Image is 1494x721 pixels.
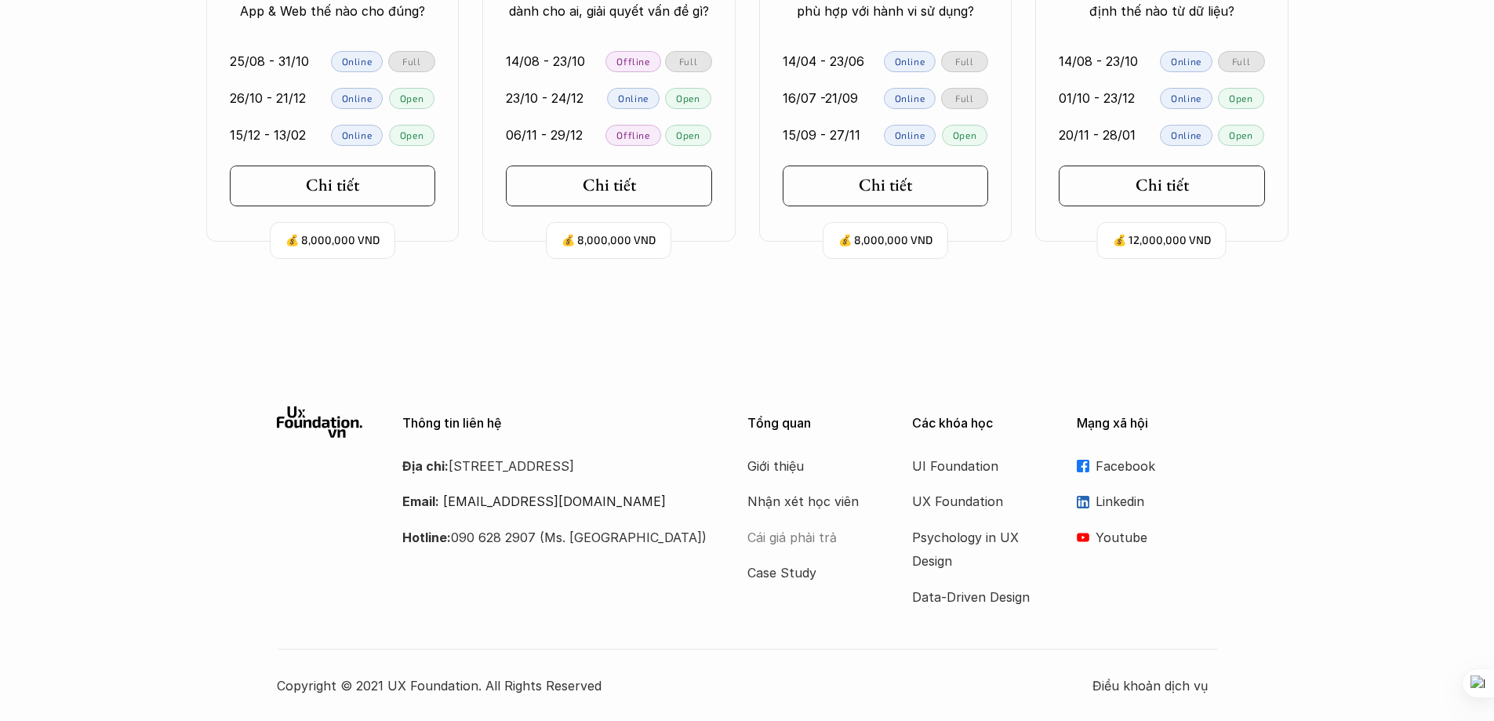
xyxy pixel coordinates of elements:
a: Điều khoản dịch vụ [1092,674,1218,697]
strong: Hotline: [402,530,451,545]
p: Open [676,93,700,104]
p: Online [895,93,925,104]
a: [EMAIL_ADDRESS][DOMAIN_NAME] [443,493,666,509]
p: 25/08 - 31/10 [230,49,309,73]
p: 14/08 - 23/10 [1059,49,1138,73]
p: Online [342,93,373,104]
p: 14/08 - 23/10 [506,49,585,73]
p: 26/10 - 21/12 [230,86,306,110]
p: Open [1229,129,1252,140]
a: UI Foundation [912,454,1038,478]
p: 💰 12,000,000 VND [1113,230,1211,251]
p: 15/12 - 13/02 [230,123,306,147]
p: Youtube [1096,526,1218,549]
a: Chi tiết [783,166,989,206]
p: Online [1171,56,1201,67]
p: 20/11 - 28/01 [1059,123,1136,147]
p: Full [955,56,973,67]
a: Chi tiết [1059,166,1265,206]
a: Linkedin [1077,490,1218,513]
p: Full [1232,56,1250,67]
p: Offline [616,56,649,67]
a: Cái giá phải trả [747,526,873,549]
p: Copyright © 2021 UX Foundation. All Rights Reserved [277,674,1092,697]
p: Online [895,56,925,67]
p: Open [676,129,700,140]
p: Các khóa học [912,416,1053,431]
p: 💰 8,000,000 VND [285,230,380,251]
p: Mạng xã hội [1077,416,1218,431]
p: Online [895,129,925,140]
p: Open [1229,93,1252,104]
p: 090 628 2907 (Ms. [GEOGRAPHIC_DATA]) [402,526,708,549]
p: Full [679,56,697,67]
p: 💰 8,000,000 VND [562,230,656,251]
p: Linkedin [1096,490,1218,513]
a: Chi tiết [506,166,712,206]
a: UX Foundation [912,490,1038,513]
p: Open [400,129,423,140]
p: Online [342,129,373,140]
p: Open [953,129,976,140]
a: Giới thiệu [747,454,873,478]
p: Full [955,93,973,104]
p: Online [1171,129,1201,140]
p: 06/11 - 29/12 [506,123,583,147]
h5: Chi tiết [1136,175,1189,195]
a: Youtube [1077,526,1218,549]
a: Psychology in UX Design [912,526,1038,574]
strong: Email: [402,493,439,509]
p: 16/07 -21/09 [783,86,858,110]
p: [STREET_ADDRESS] [402,454,708,478]
a: Data-Driven Design [912,585,1038,609]
p: 14/04 - 23/06 [783,49,864,73]
p: Open [400,93,423,104]
a: Chi tiết [230,166,436,206]
p: Online [342,56,373,67]
p: Thông tin liên hệ [402,416,708,431]
p: Offline [616,129,649,140]
p: Tổng quan [747,416,889,431]
p: 23/10 - 24/12 [506,86,583,110]
a: Case Study [747,561,873,584]
h5: Chi tiết [859,175,912,195]
p: 01/10 - 23/12 [1059,86,1135,110]
h5: Chi tiết [583,175,636,195]
strong: Địa chỉ: [402,458,449,474]
p: Online [618,93,649,104]
p: Full [402,56,420,67]
a: Nhận xét học viên [747,490,873,513]
p: 💰 8,000,000 VND [838,230,932,251]
p: 15/09 - 27/11 [783,123,860,147]
a: Facebook [1077,454,1218,478]
p: Facebook [1096,454,1218,478]
p: Online [1171,93,1201,104]
h5: Chi tiết [306,175,359,195]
